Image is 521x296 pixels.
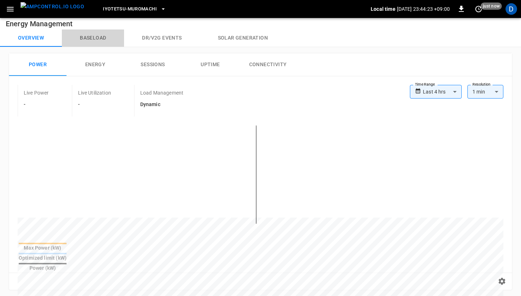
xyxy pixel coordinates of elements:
[67,53,124,76] button: Energy
[423,85,462,99] div: Last 4 hrs
[506,3,517,15] div: profile-icon
[472,82,490,87] label: Resolution
[78,101,111,109] h6: -
[124,29,200,47] button: Dr/V2G events
[124,53,182,76] button: Sessions
[415,82,435,87] label: Time Range
[24,89,49,96] p: Live Power
[239,53,297,76] button: Connectivity
[200,29,286,47] button: Solar generation
[467,85,503,99] div: 1 min
[182,53,239,76] button: Uptime
[103,5,157,13] span: Iyotetsu-Muromachi
[397,5,450,13] p: [DATE] 23:44:23 +09:00
[24,101,49,109] h6: -
[371,5,396,13] p: Local time
[473,3,484,15] button: set refresh interval
[481,3,502,10] span: just now
[9,53,67,76] button: Power
[100,2,169,16] button: Iyotetsu-Muromachi
[62,29,124,47] button: Baseload
[140,101,183,109] h6: Dynamic
[20,2,84,11] img: ampcontrol.io logo
[78,89,111,96] p: Live Utilization
[140,89,183,96] p: Load Management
